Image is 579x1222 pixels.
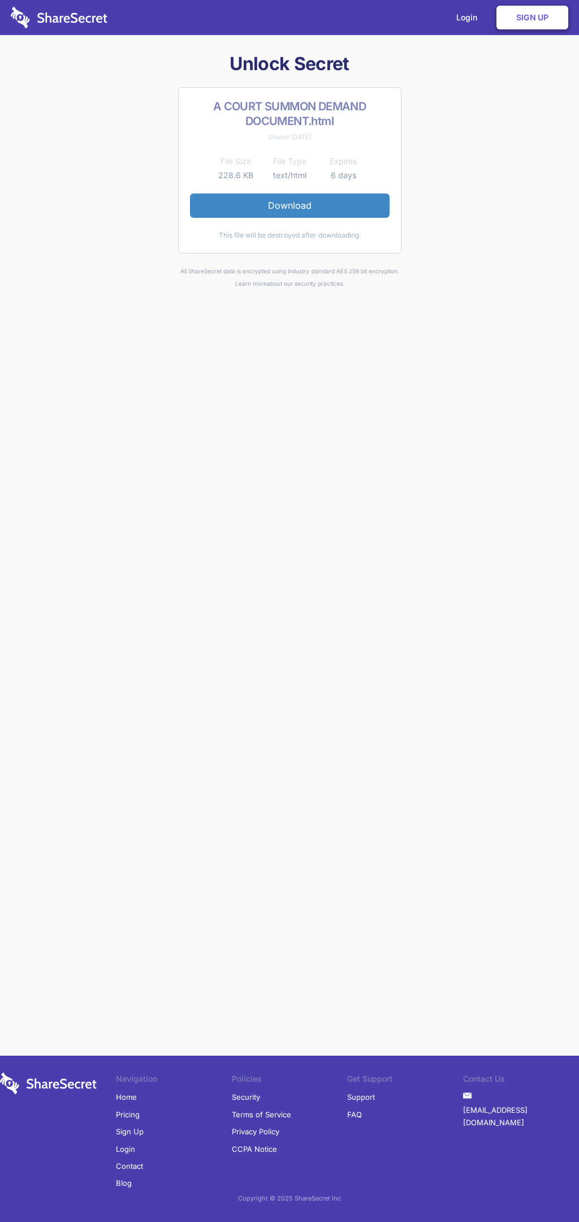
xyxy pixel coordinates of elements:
[317,169,370,182] td: 6 days
[116,1123,144,1140] a: Sign Up
[232,1088,260,1105] a: Security
[463,1101,579,1131] a: [EMAIL_ADDRESS][DOMAIN_NAME]
[116,1141,135,1158] a: Login
[116,1158,143,1174] a: Contact
[190,99,390,128] h2: A COURT SUMMON DEMAND DOCUMENT.html
[496,6,568,29] a: Sign Up
[190,193,390,217] a: Download
[11,7,107,28] img: logo-wordmark-white-trans-d4663122ce5f474addd5e946df7df03e33cb6a1c49d2221995e7729f52c070b2.svg
[463,1073,579,1088] li: Contact Us
[232,1073,348,1088] li: Policies
[209,154,263,168] th: File Size
[347,1106,362,1123] a: FAQ
[235,280,267,287] a: Learn more
[263,154,317,168] th: File Type
[116,1174,132,1191] a: Blog
[232,1106,291,1123] a: Terms of Service
[347,1073,463,1088] li: Get Support
[263,169,317,182] td: text/html
[190,229,390,242] div: This file will be destroyed after downloading.
[116,1088,137,1105] a: Home
[209,169,263,182] td: 228.6 KB
[232,1141,277,1158] a: CCPA Notice
[116,1106,140,1123] a: Pricing
[116,1073,232,1088] li: Navigation
[317,154,370,168] th: Expires
[190,131,390,143] div: Shared [DATE]
[347,1088,375,1105] a: Support
[232,1123,279,1140] a: Privacy Policy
